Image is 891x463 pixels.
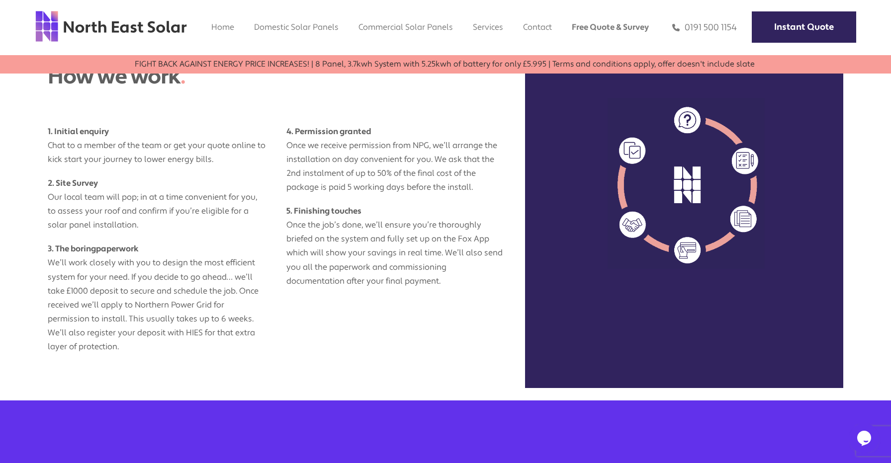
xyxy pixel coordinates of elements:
p: Once we receive permission from NPG, we’ll arrange the installation on day convenient for you. We... [286,115,505,194]
img: phone icon [672,22,680,33]
p: We’ll work closely with you to design the most efficient system for your need. If you decide to g... [48,232,267,353]
a: Domestic Solar Panels [254,22,339,32]
a: Services [473,22,503,32]
a: Free Quote & Survey [572,22,649,32]
div: How we work [48,64,421,90]
p: Chat to a member of the team or get your quote online to kick start your journey to lower energy ... [48,115,267,166]
span: . [180,63,185,90]
strong: paperwork [96,243,139,254]
a: Home [211,22,234,32]
strong: 5. Finishing touches [286,206,361,216]
p: Once the job’s done, we’ll ensure you’re thoroughly briefed on the system and fully set up on the... [286,194,505,288]
a: 0191 500 1154 [672,22,737,33]
iframe: chat widget [849,423,881,453]
a: Instant Quote [752,11,856,43]
strong: 3. The boring [48,243,96,254]
a: Commercial Solar Panels [358,22,453,32]
a: Contact [523,22,552,32]
strong: 4. Permission granted [286,126,371,137]
strong: 1. Initial enquiry [48,126,109,137]
p: Our local team will pop; in at a time convenient for you, to assess your roof and confirm if you’... [48,166,267,232]
strong: 2. Site Survey [48,178,98,188]
img: north east solar logo [35,10,187,43]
